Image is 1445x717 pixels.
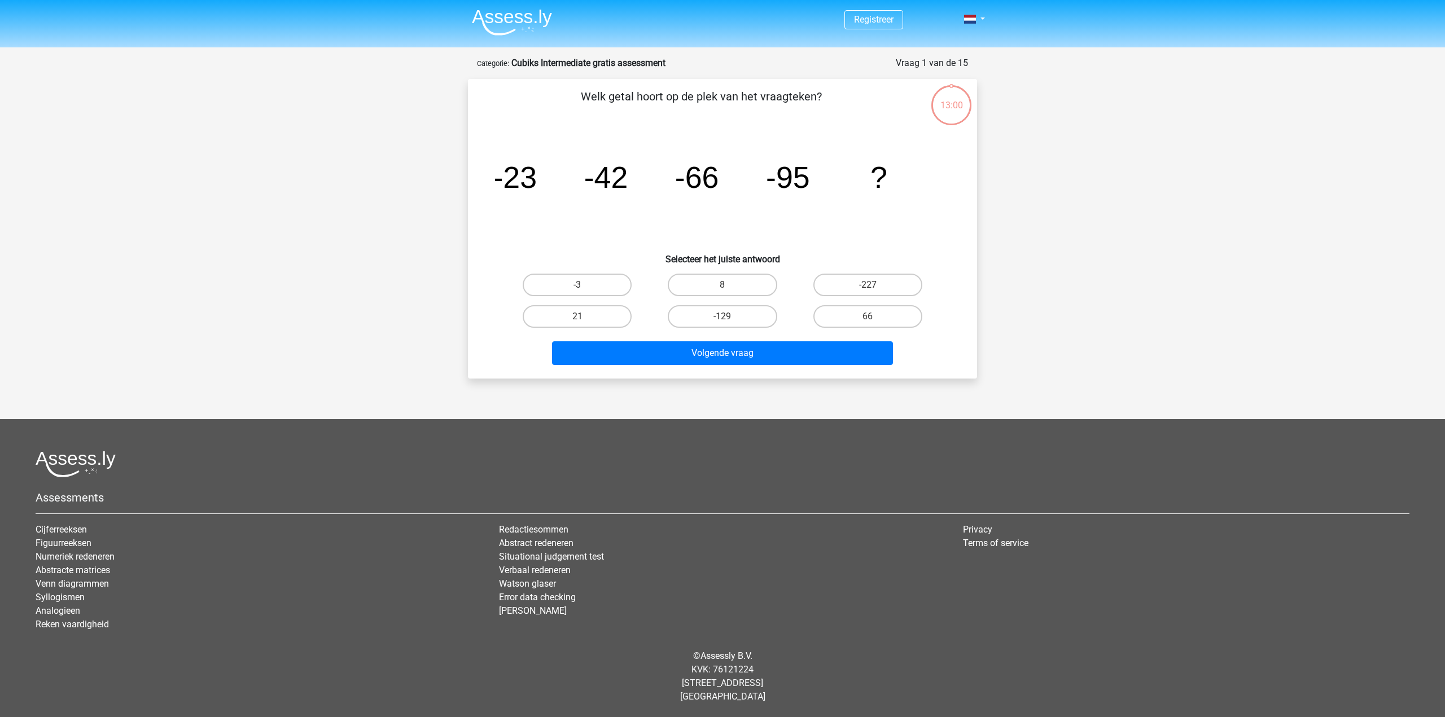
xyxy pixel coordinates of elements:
strong: Cubiks Intermediate gratis assessment [511,58,665,68]
tspan: -42 [584,160,628,194]
img: Assessly logo [36,451,116,477]
a: Abstract redeneren [499,538,573,548]
button: Volgende vraag [552,341,894,365]
a: Verbaal redeneren [499,565,571,575]
label: -3 [523,274,632,296]
a: Venn diagrammen [36,578,109,589]
a: Situational judgement test [499,551,604,562]
label: -129 [668,305,777,328]
img: Assessly [472,9,552,36]
tspan: -23 [493,160,537,194]
div: 13:00 [930,84,973,112]
a: Analogieen [36,605,80,616]
a: Syllogismen [36,592,85,602]
a: Error data checking [499,592,576,602]
a: Cijferreeksen [36,524,87,535]
tspan: -66 [675,160,719,194]
tspan: ? [870,160,887,194]
tspan: -95 [766,160,810,194]
label: -227 [813,274,922,296]
label: 66 [813,305,922,328]
div: Vraag 1 van de 15 [896,56,968,70]
a: Terms of service [963,538,1028,548]
a: Registreer [854,14,894,25]
h6: Selecteer het juiste antwoord [486,245,959,265]
p: Welk getal hoort op de plek van het vraagteken? [486,88,917,122]
a: Reken vaardigheid [36,619,109,630]
a: [PERSON_NAME] [499,605,567,616]
a: Privacy [963,524,992,535]
div: © KVK: 76121224 [STREET_ADDRESS] [GEOGRAPHIC_DATA] [27,640,1418,712]
label: 8 [668,274,777,296]
a: Watson glaser [499,578,556,589]
a: Numeriek redeneren [36,551,115,562]
a: Assessly B.V. [700,650,752,661]
a: Figuurreeksen [36,538,91,548]
small: Categorie: [477,59,509,68]
h5: Assessments [36,491,1409,504]
a: Redactiesommen [499,524,568,535]
a: Abstracte matrices [36,565,110,575]
label: 21 [523,305,632,328]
